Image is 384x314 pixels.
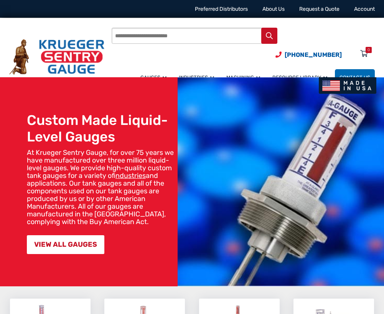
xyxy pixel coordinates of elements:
[226,75,260,80] span: Machining
[27,149,174,226] p: At Krueger Sentry Gauge, for over 75 years we have manufactured over three million liquid-level g...
[368,47,370,53] div: 0
[178,77,384,286] img: bg_hero_bannerksentry
[268,68,335,86] a: Resource Library
[275,50,342,60] a: Phone Number (920) 434-8860
[27,112,174,145] h1: Custom Made Liquid-Level Gauges
[272,75,327,80] span: Resource Library
[262,6,285,12] a: About Us
[340,75,370,80] span: Contact Us
[27,235,104,254] a: VIEW ALL GAUGES
[319,77,376,94] img: Made In USA
[222,68,268,86] a: Machining
[136,68,174,86] a: Gauges
[174,68,222,86] a: Industries
[354,6,375,12] a: Account
[285,51,342,58] span: [PHONE_NUMBER]
[335,69,375,85] a: Contact Us
[115,171,146,180] a: industries
[195,6,248,12] a: Preferred Distributors
[299,6,340,12] a: Request a Quote
[9,39,104,75] img: Krueger Sentry Gauge
[179,75,214,80] span: Industries
[140,75,166,80] span: Gauges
